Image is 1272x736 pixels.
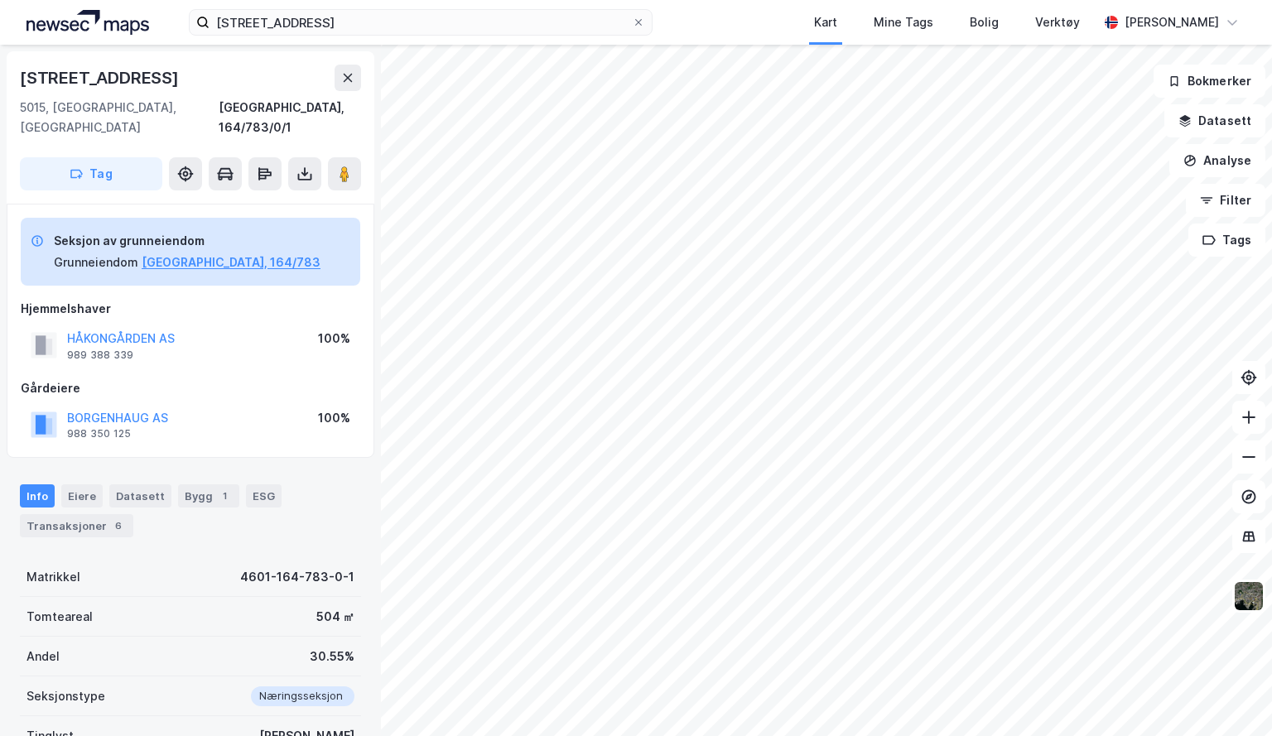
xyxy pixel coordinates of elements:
div: 5015, [GEOGRAPHIC_DATA], [GEOGRAPHIC_DATA] [20,98,219,137]
button: Filter [1186,184,1265,217]
div: 1 [216,488,233,504]
div: 6 [110,517,127,534]
button: Tag [20,157,162,190]
div: [PERSON_NAME] [1125,12,1219,32]
div: 988 350 125 [67,427,131,440]
div: Hjemmelshaver [21,299,360,319]
div: Verktøy [1035,12,1080,32]
img: logo.a4113a55bc3d86da70a041830d287a7e.svg [26,10,149,35]
div: Mine Tags [874,12,933,32]
div: Grunneiendom [54,253,138,272]
div: 4601-164-783-0-1 [240,567,354,587]
div: Tomteareal [26,607,93,627]
div: 504 ㎡ [316,607,354,627]
div: Kart [814,12,837,32]
div: Gårdeiere [21,378,360,398]
div: Info [20,484,55,508]
div: Eiere [61,484,103,508]
div: 100% [318,408,350,428]
div: Matrikkel [26,567,80,587]
div: [STREET_ADDRESS] [20,65,182,91]
button: Tags [1188,224,1265,257]
div: Bolig [970,12,999,32]
div: Transaksjoner [20,514,133,537]
div: Andel [26,647,60,666]
div: Bygg [178,484,239,508]
div: 989 388 339 [67,349,133,362]
div: 30.55% [310,647,354,666]
div: Seksjon av grunneiendom [54,231,320,251]
div: Datasett [109,484,171,508]
button: [GEOGRAPHIC_DATA], 164/783 [142,253,320,272]
div: Seksjonstype [26,686,105,706]
img: 9k= [1233,580,1265,612]
div: 100% [318,329,350,349]
div: ESG [246,484,282,508]
div: [GEOGRAPHIC_DATA], 164/783/0/1 [219,98,361,137]
button: Datasett [1164,104,1265,137]
input: Søk på adresse, matrikkel, gårdeiere, leietakere eller personer [210,10,632,35]
div: Kontrollprogram for chat [1189,657,1272,736]
button: Bokmerker [1154,65,1265,98]
iframe: Chat Widget [1189,657,1272,736]
button: Analyse [1169,144,1265,177]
